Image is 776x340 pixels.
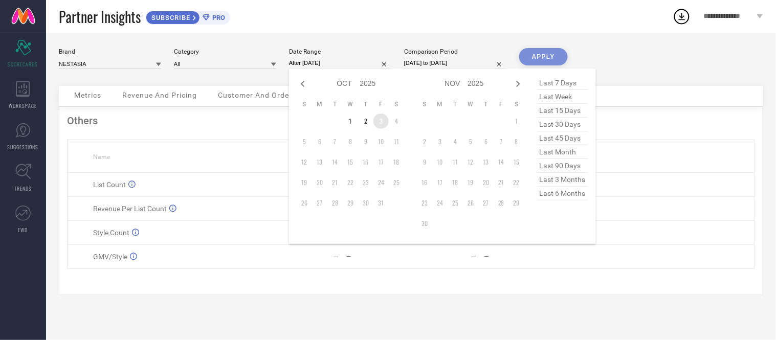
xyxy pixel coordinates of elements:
td: Wed Nov 05 2025 [463,134,478,149]
div: Brand [59,48,161,55]
td: Tue Nov 18 2025 [448,175,463,190]
td: Sat Oct 11 2025 [389,134,404,149]
span: SUGGESTIONS [8,143,39,151]
td: Thu Oct 16 2025 [358,154,373,170]
th: Saturday [509,100,524,108]
a: SUBSCRIBEPRO [146,8,230,25]
span: last month [537,145,588,159]
td: Fri Nov 07 2025 [494,134,509,149]
span: TRENDS [14,185,32,192]
td: Tue Nov 04 2025 [448,134,463,149]
td: Fri Oct 17 2025 [373,154,389,170]
div: Category [174,48,276,55]
td: Mon Nov 10 2025 [432,154,448,170]
td: Thu Nov 20 2025 [478,175,494,190]
td: Wed Oct 29 2025 [343,195,358,211]
th: Sunday [297,100,312,108]
span: last 30 days [537,118,588,131]
td: Thu Oct 23 2025 [358,175,373,190]
td: Sun Nov 09 2025 [417,154,432,170]
td: Sun Oct 19 2025 [297,175,312,190]
td: Fri Oct 10 2025 [373,134,389,149]
td: Wed Oct 15 2025 [343,154,358,170]
span: last 6 months [537,187,588,200]
div: — [471,253,476,261]
th: Tuesday [448,100,463,108]
td: Sat Nov 29 2025 [509,195,524,211]
td: Mon Nov 24 2025 [432,195,448,211]
td: Fri Nov 21 2025 [494,175,509,190]
th: Monday [432,100,448,108]
th: Thursday [358,100,373,108]
div: Previous month [297,78,309,90]
th: Wednesday [343,100,358,108]
td: Sat Nov 01 2025 [509,114,524,129]
td: Sun Oct 26 2025 [297,195,312,211]
td: Sun Nov 23 2025 [417,195,432,211]
th: Friday [494,100,509,108]
th: Tuesday [327,100,343,108]
th: Thursday [478,100,494,108]
span: FWD [18,226,28,234]
input: Select date range [289,58,391,69]
td: Mon Oct 06 2025 [312,134,327,149]
td: Wed Oct 01 2025 [343,114,358,129]
td: Fri Oct 03 2025 [373,114,389,129]
td: Fri Nov 14 2025 [494,154,509,170]
span: WORKSPACE [9,102,37,109]
td: Sat Nov 22 2025 [509,175,524,190]
span: Customer And Orders [218,91,296,99]
th: Friday [373,100,389,108]
td: Sun Nov 30 2025 [417,216,432,231]
td: Sun Nov 02 2025 [417,134,432,149]
td: Wed Oct 22 2025 [343,175,358,190]
th: Saturday [389,100,404,108]
td: Tue Oct 07 2025 [327,134,343,149]
div: Next month [512,78,524,90]
td: Thu Nov 06 2025 [478,134,494,149]
span: PRO [210,14,225,21]
td: Thu Oct 30 2025 [358,195,373,211]
td: Mon Nov 17 2025 [432,175,448,190]
th: Monday [312,100,327,108]
span: Name [93,153,110,161]
span: List Count [93,180,126,189]
td: Wed Nov 19 2025 [463,175,478,190]
td: Sun Oct 12 2025 [297,154,312,170]
td: Mon Nov 03 2025 [432,134,448,149]
span: Revenue Per List Count [93,205,167,213]
input: Select comparison period [404,58,506,69]
div: — [334,253,339,261]
td: Fri Oct 31 2025 [373,195,389,211]
td: Sat Oct 18 2025 [389,154,404,170]
td: Fri Nov 28 2025 [494,195,509,211]
td: Tue Oct 21 2025 [327,175,343,190]
span: last 90 days [537,159,588,173]
span: last 15 days [537,104,588,118]
td: Tue Oct 14 2025 [327,154,343,170]
div: Comparison Period [404,48,506,55]
div: — [347,253,411,260]
div: — [484,253,548,260]
td: Mon Oct 27 2025 [312,195,327,211]
td: Mon Oct 13 2025 [312,154,327,170]
td: Sat Oct 04 2025 [389,114,404,129]
td: Wed Oct 08 2025 [343,134,358,149]
div: Others [67,115,755,127]
span: Partner Insights [59,6,141,27]
div: Date Range [289,48,391,55]
td: Tue Nov 11 2025 [448,154,463,170]
span: Metrics [74,91,101,99]
td: Wed Nov 12 2025 [463,154,478,170]
span: last 45 days [537,131,588,145]
th: Wednesday [463,100,478,108]
th: Sunday [417,100,432,108]
span: SCORECARDS [8,60,38,68]
td: Thu Oct 09 2025 [358,134,373,149]
td: Fri Oct 24 2025 [373,175,389,190]
span: GMV/Style [93,253,127,261]
td: Tue Oct 28 2025 [327,195,343,211]
span: last 7 days [537,76,588,90]
td: Thu Nov 27 2025 [478,195,494,211]
td: Wed Nov 26 2025 [463,195,478,211]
